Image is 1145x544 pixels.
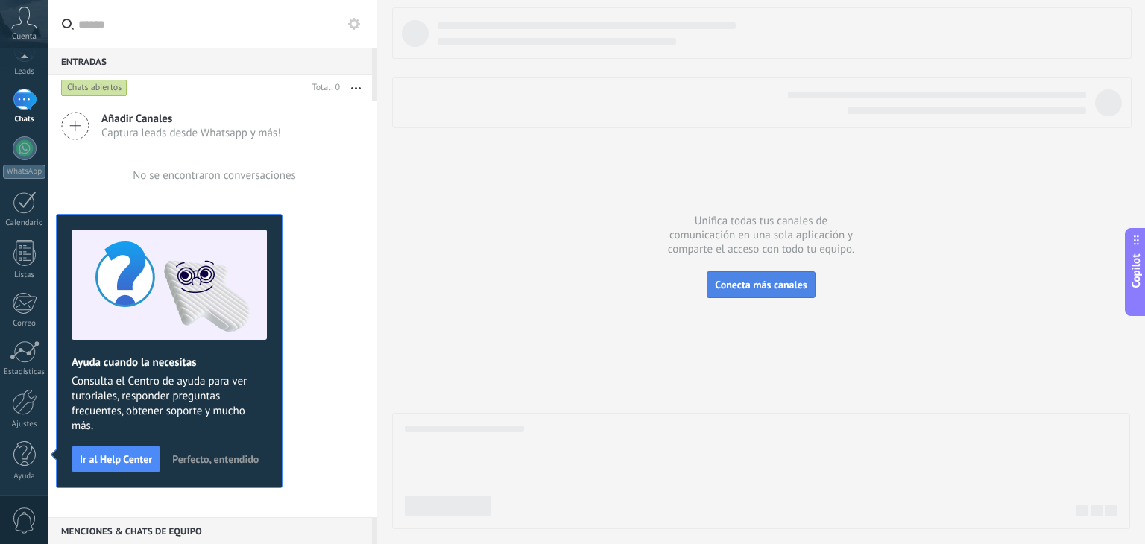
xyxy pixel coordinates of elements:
[715,278,807,291] span: Conecta más canales
[3,165,45,179] div: WhatsApp
[306,80,340,95] div: Total: 0
[101,126,281,140] span: Captura leads desde Whatsapp y más!
[72,446,160,472] button: Ir al Help Center
[80,454,152,464] span: Ir al Help Center
[72,374,267,434] span: Consulta el Centro de ayuda para ver tutoriales, responder preguntas frecuentes, obtener soporte ...
[72,355,267,370] h2: Ayuda cuando la necesitas
[1129,254,1144,288] span: Copilot
[48,48,372,75] div: Entradas
[172,454,259,464] span: Perfecto, entendido
[3,420,46,429] div: Ajustes
[3,472,46,481] div: Ayuda
[48,517,372,544] div: Menciones & Chats de equipo
[165,448,265,470] button: Perfecto, entendido
[133,168,296,183] div: No se encontraron conversaciones
[3,271,46,280] div: Listas
[101,112,281,126] span: Añadir Canales
[707,271,815,298] button: Conecta más canales
[12,32,37,42] span: Cuenta
[3,67,46,77] div: Leads
[3,115,46,124] div: Chats
[61,79,127,97] div: Chats abiertos
[3,319,46,329] div: Correo
[3,218,46,228] div: Calendario
[3,367,46,377] div: Estadísticas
